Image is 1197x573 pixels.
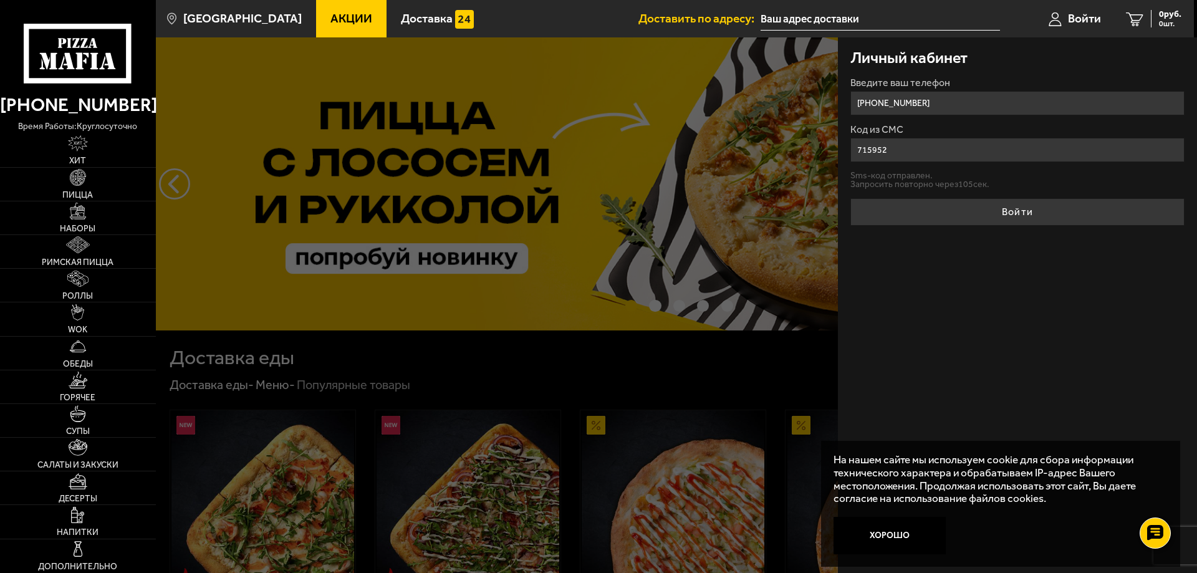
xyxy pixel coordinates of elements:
span: Напитки [57,528,99,537]
button: Войти [850,198,1185,226]
span: Доставить по адресу: [638,12,761,24]
span: Супы [66,427,90,436]
span: Акции [330,12,372,24]
span: 0 руб. [1159,10,1181,19]
span: Горячее [60,393,95,402]
span: Войти [1068,12,1101,24]
h3: Личный кабинет [850,50,968,65]
span: Наборы [60,224,95,233]
input: Ваш адрес доставки [761,7,1000,31]
span: Доставка [401,12,453,24]
p: Запросить повторно через 105 сек. [850,180,1185,189]
span: Десерты [59,494,97,503]
button: Хорошо [834,517,946,554]
p: Sms-код отправлен. [850,171,1185,180]
p: На нашем сайте мы используем cookie для сбора информации технического характера и обрабатываем IP... [834,453,1160,505]
img: 15daf4d41897b9f0e9f617042186c801.svg [455,10,474,29]
span: WOK [68,325,87,334]
span: Римская пицца [42,258,113,267]
label: Код из СМС [850,125,1185,135]
span: [GEOGRAPHIC_DATA] [183,12,302,24]
span: Хит [69,156,86,165]
span: Обеды [63,360,93,368]
span: 0 шт. [1159,20,1181,27]
span: Роллы [62,292,93,301]
span: Пицца [62,191,93,200]
span: Салаты и закуски [37,461,118,469]
span: Дополнительно [38,562,117,571]
label: Введите ваш телефон [850,78,1185,88]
